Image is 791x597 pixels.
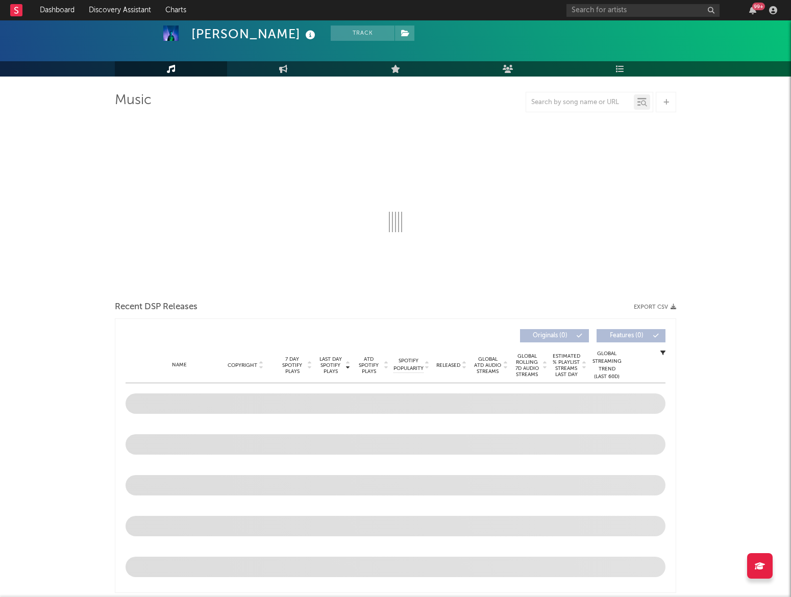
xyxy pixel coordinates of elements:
[317,356,344,375] span: Last Day Spotify Plays
[436,362,460,368] span: Released
[603,333,650,339] span: Features ( 0 )
[597,329,665,342] button: Features(0)
[393,357,424,372] span: Spotify Popularity
[331,26,394,41] button: Track
[752,3,765,10] div: 99 +
[355,356,382,375] span: ATD Spotify Plays
[591,350,622,381] div: Global Streaming Trend (Last 60D)
[228,362,257,368] span: Copyright
[191,26,318,42] div: [PERSON_NAME]
[527,333,574,339] span: Originals ( 0 )
[146,361,213,369] div: Name
[552,353,580,378] span: Estimated % Playlist Streams Last Day
[279,356,306,375] span: 7 Day Spotify Plays
[566,4,720,17] input: Search for artists
[634,304,676,310] button: Export CSV
[115,301,197,313] span: Recent DSP Releases
[513,353,541,378] span: Global Rolling 7D Audio Streams
[526,98,634,107] input: Search by song name or URL
[474,356,502,375] span: Global ATD Audio Streams
[520,329,589,342] button: Originals(0)
[749,6,756,14] button: 99+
